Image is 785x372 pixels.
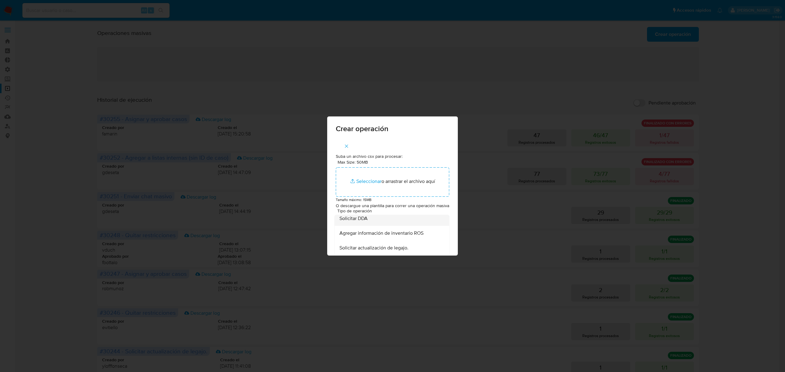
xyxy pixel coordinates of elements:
p: Suba un archivo csv para procesar: [336,154,449,160]
span: Agregar información de inventario ROS [339,230,423,236]
p: O descargue una plantilla para correr una operación masiva [336,203,449,209]
label: Max Size: 50MB [338,159,368,165]
span: Solicitar actualización de legajo. [339,245,408,251]
span: Crear operación [336,125,449,132]
small: Tamaño máximo: 15MB [336,197,371,202]
span: Solicitar DDA [339,215,368,222]
span: Tipo de operación [337,209,451,213]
